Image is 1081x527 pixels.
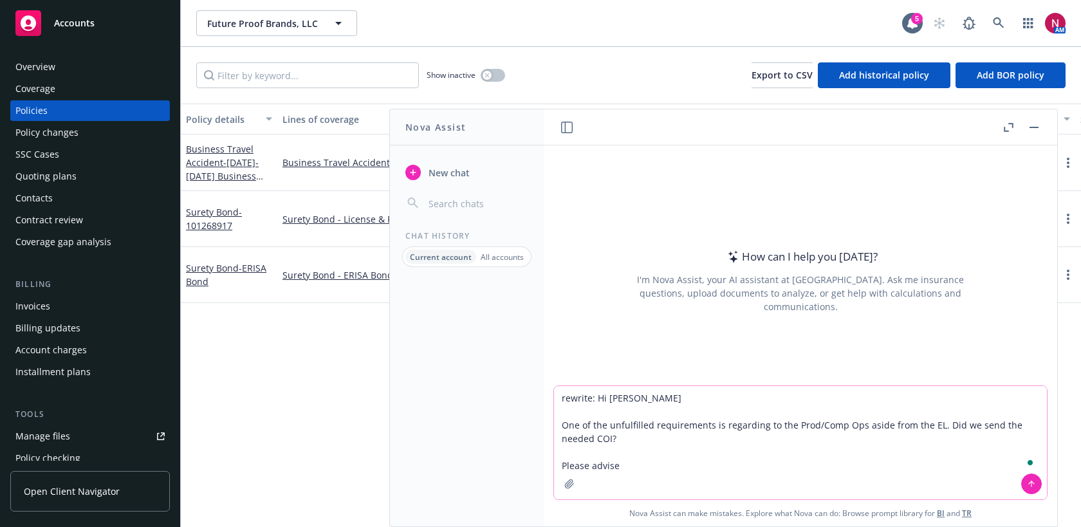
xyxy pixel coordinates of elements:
[10,188,170,208] a: Contacts
[10,210,170,230] a: Contract review
[752,69,813,81] span: Export to CSV
[15,188,53,208] div: Contacts
[15,100,48,121] div: Policies
[10,448,170,468] a: Policy checking
[15,166,77,187] div: Quoting plans
[752,62,813,88] button: Export to CSV
[207,17,319,30] span: Future Proof Brands, LLC
[10,144,170,165] a: SSC Cases
[277,104,438,134] button: Lines of coverage
[15,296,50,317] div: Invoices
[186,143,259,209] a: Business Travel Accident
[427,69,476,80] span: Show inactive
[567,104,696,134] button: Market details
[186,113,258,126] div: Policy details
[10,166,170,187] a: Quoting plans
[554,386,1047,499] textarea: To enrich screen reader interactions, please activate Accessibility in Grammarly extension settings
[10,79,170,99] a: Coverage
[962,508,972,519] a: TR
[15,57,55,77] div: Overview
[979,104,1075,134] button: Billing method
[15,122,79,143] div: Policy changes
[818,62,950,88] button: Add historical policy
[282,212,433,226] a: Surety Bond - License & Permit
[10,232,170,252] a: Coverage gap analysis
[15,426,70,447] div: Manage files
[426,194,528,212] input: Search chats
[438,104,567,134] button: Policy number
[186,262,266,288] a: Surety Bond
[426,166,470,180] span: New chat
[620,273,981,313] div: I'm Nova Assist, your AI assistant at [GEOGRAPHIC_DATA]. Ask me insurance questions, upload docum...
[390,230,544,241] div: Chat History
[696,104,792,134] button: Effective date
[911,13,923,24] div: 5
[15,232,111,252] div: Coverage gap analysis
[10,362,170,382] a: Installment plans
[1045,13,1066,33] img: photo
[10,408,170,421] div: Tools
[937,508,945,519] a: BI
[15,362,91,382] div: Installment plans
[10,296,170,317] a: Invoices
[1060,267,1076,282] a: more
[282,156,433,169] a: Business Travel Accident
[186,156,263,209] span: - [DATE]-[DATE] Business Travel Accident- Policy
[792,104,901,134] button: Expiration date
[1060,211,1076,227] a: more
[956,62,1066,88] button: Add BOR policy
[549,500,1052,526] span: Nova Assist can make mistakes. Explore what Nova can do: Browse prompt library for and
[196,62,419,88] input: Filter by keyword...
[410,252,472,263] p: Current account
[15,144,59,165] div: SSC Cases
[10,5,170,41] a: Accounts
[839,69,929,81] span: Add historical policy
[10,100,170,121] a: Policies
[15,340,87,360] div: Account charges
[196,10,357,36] button: Future Proof Brands, LLC
[1015,10,1041,36] a: Switch app
[15,318,80,338] div: Billing updates
[15,448,80,468] div: Policy checking
[481,252,524,263] p: All accounts
[282,268,433,282] a: Surety Bond - ERISA Bond
[24,485,120,498] span: Open Client Navigator
[1060,155,1076,171] a: more
[10,57,170,77] a: Overview
[10,278,170,291] div: Billing
[977,69,1044,81] span: Add BOR policy
[15,79,55,99] div: Coverage
[10,318,170,338] a: Billing updates
[10,122,170,143] a: Policy changes
[15,210,83,230] div: Contract review
[400,161,533,184] button: New chat
[956,10,982,36] a: Report a Bug
[186,206,242,232] a: Surety Bond
[405,120,466,134] h1: Nova Assist
[10,426,170,447] a: Manage files
[901,104,979,134] button: Premium
[986,10,1012,36] a: Search
[10,340,170,360] a: Account charges
[181,104,277,134] button: Policy details
[927,10,952,36] a: Start snowing
[54,18,95,28] span: Accounts
[282,113,419,126] div: Lines of coverage
[724,248,878,265] div: How can I help you [DATE]?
